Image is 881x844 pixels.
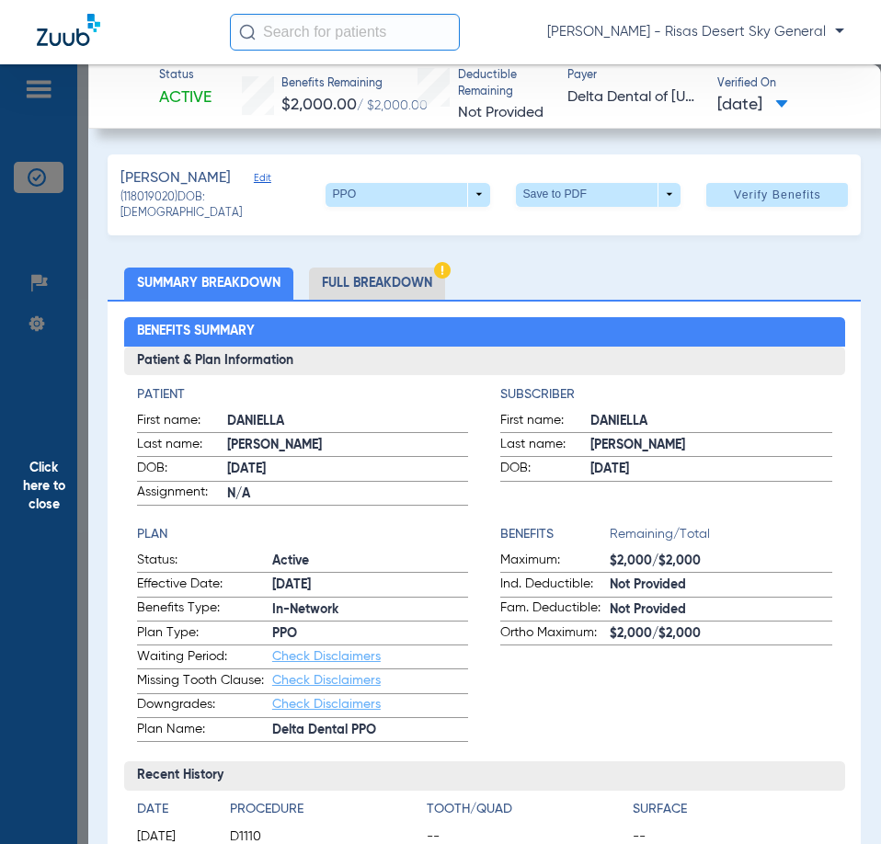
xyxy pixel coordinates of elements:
span: Verify Benefits [734,188,821,202]
iframe: Chat Widget [789,756,881,844]
button: PPO [326,183,490,207]
span: Assignment: [137,483,227,505]
span: DANIELLA [227,412,469,431]
button: Save to PDF [516,183,681,207]
span: Last name: [500,435,590,457]
span: Last name: [137,435,227,457]
span: N/A [227,485,469,504]
a: Check Disclaimers [272,698,381,711]
img: Zuub Logo [37,14,100,46]
span: Downgrades: [137,695,272,717]
span: Deductible Remaining [458,68,552,100]
span: Payer [567,68,701,85]
h4: Subscriber [500,385,832,405]
span: Missing Tooth Clause: [137,671,272,693]
span: Delta Dental of [US_STATE] (DDPA) - AI [567,86,701,109]
li: Summary Breakdown [124,268,293,300]
span: [DATE] [272,576,469,595]
app-breakdown-title: Tooth/Quad [427,800,626,826]
span: Remaining/Total [610,525,832,551]
span: Status: [137,551,272,573]
span: Maximum: [500,551,610,573]
span: [DATE] [227,460,469,479]
span: [PERSON_NAME] [120,167,231,190]
span: [DATE] [590,460,832,479]
h4: Tooth/Quad [427,800,626,819]
span: Active [272,552,469,571]
app-breakdown-title: Benefits [500,525,610,551]
span: DOB: [137,459,227,481]
span: (118019020) DOB: [DEMOGRAPHIC_DATA] [120,190,326,222]
span: DANIELLA [590,412,832,431]
img: Hazard [434,262,451,279]
span: Not Provided [610,600,832,620]
input: Search for patients [230,14,460,51]
app-breakdown-title: Procedure [230,800,420,826]
h4: Surface [633,800,832,819]
span: Not Provided [610,576,832,595]
li: Full Breakdown [309,268,445,300]
span: First name: [500,411,590,433]
h4: Procedure [230,800,420,819]
h4: Date [137,800,214,819]
span: $2,000.00 [281,97,357,113]
span: [PERSON_NAME] [227,436,469,455]
span: Ortho Maximum: [500,623,610,645]
span: Benefits Remaining [281,76,428,93]
span: Verified On [717,76,851,93]
span: Edit [254,172,270,189]
span: Fam. Deductible: [500,599,610,621]
button: Verify Benefits [706,183,848,207]
span: [DATE] [717,94,788,117]
span: Benefits Type: [137,599,272,621]
span: Effective Date: [137,575,272,597]
img: Search Icon [239,24,256,40]
span: First name: [137,411,227,433]
span: Plan Type: [137,623,272,645]
span: In-Network [272,600,469,620]
span: DOB: [500,459,590,481]
span: $2,000/$2,000 [610,624,832,644]
span: Status [159,68,212,85]
span: Not Provided [458,106,543,120]
h3: Recent History [124,761,845,791]
span: Plan Name: [137,720,272,742]
h3: Patient & Plan Information [124,347,845,376]
h4: Patient [137,385,469,405]
h2: Benefits Summary [124,317,845,347]
h4: Benefits [500,525,610,544]
span: Delta Dental PPO [272,721,469,740]
a: Check Disclaimers [272,650,381,663]
span: [PERSON_NAME] - Risas Desert Sky General [547,23,844,41]
app-breakdown-title: Date [137,800,214,826]
a: Check Disclaimers [272,674,381,687]
h4: Plan [137,525,469,544]
span: Active [159,86,212,109]
span: Waiting Period: [137,647,272,669]
span: [PERSON_NAME] [590,436,832,455]
span: PPO [272,624,469,644]
app-breakdown-title: Surface [633,800,832,826]
span: Ind. Deductible: [500,575,610,597]
span: $2,000/$2,000 [610,552,832,571]
span: / $2,000.00 [357,99,428,112]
